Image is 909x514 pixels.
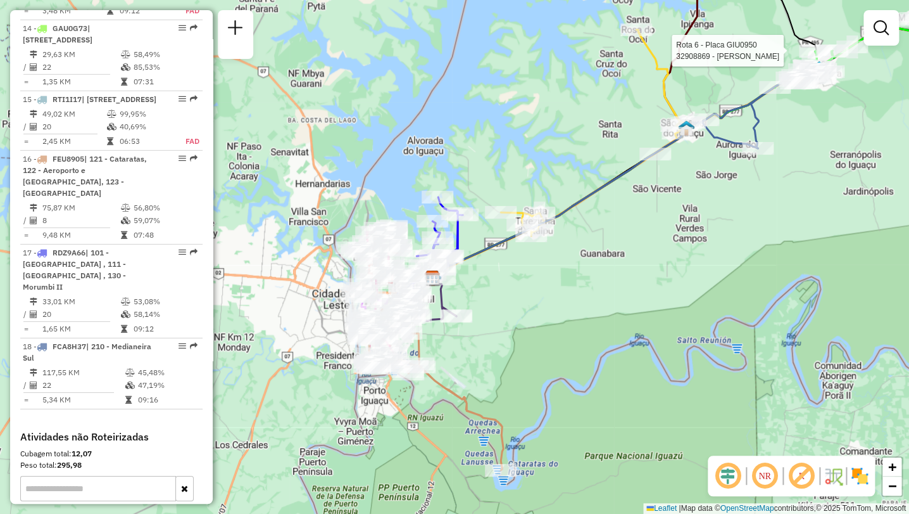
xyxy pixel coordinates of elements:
td: 53,08% [133,295,197,308]
strong: 12,07 [72,449,92,458]
div: Peso total: [20,459,203,471]
i: % de utilização da cubagem [121,217,130,224]
td: 06:53 [119,135,172,148]
i: % de utilização do peso [121,298,130,305]
i: Total de Atividades [30,382,37,389]
td: 1,35 KM [42,75,120,88]
span: RDZ9A66 [53,248,85,257]
td: / [23,214,29,227]
span: | [STREET_ADDRESS] [23,23,92,44]
i: Total de Atividades [30,217,37,224]
td: 22 [42,379,125,392]
td: 09:12 [133,323,197,335]
span: 17 - [23,248,126,292]
td: 20 [42,308,120,321]
span: | [679,504,680,513]
td: 56,80% [133,202,197,214]
td: 33,01 KM [42,295,120,308]
td: = [23,229,29,241]
td: / [23,120,29,133]
i: Distância Total [30,369,37,376]
td: 07:31 [133,75,197,88]
a: Zoom in [882,458,901,477]
span: GAU0G73 [53,23,87,33]
i: Tempo total em rota [125,396,132,404]
i: % de utilização do peso [121,204,130,212]
a: Exibir filtros [868,15,894,41]
td: 22 [42,61,120,74]
i: Tempo total em rota [121,325,127,333]
i: % de utilização da cubagem [121,63,130,71]
td: 47,19% [137,379,197,392]
span: 14 - [23,23,92,44]
img: Fluxo de ruas [823,466,843,486]
span: Ocultar deslocamento [713,461,743,491]
i: Distância Total [30,204,37,212]
a: Leaflet [646,504,677,513]
td: 117,55 KM [42,366,125,379]
i: Total de Atividades [30,123,37,131]
img: São Miguel [678,120,694,136]
i: % de utilização da cubagem [125,382,135,389]
td: 9,48 KM [42,229,120,241]
i: % de utilização da cubagem [121,311,130,318]
span: 16 - [23,154,147,198]
a: OpenStreetMap [720,504,774,513]
span: | [STREET_ADDRESS] [82,94,156,104]
td: 8 [42,214,120,227]
i: Tempo total em rota [121,78,127,86]
i: % de utilização do peso [125,369,135,376]
a: Zoom out [882,477,901,496]
span: 18 - [23,342,151,363]
em: Opções [179,95,186,103]
td: 29,63 KM [42,48,120,61]
span: FCA8H37 [53,342,86,351]
span: FEU8905 [53,154,84,164]
td: 09:16 [137,394,197,406]
em: Rota exportada [190,155,197,162]
div: Cubagem total: [20,448,203,459]
img: Exibir/Ocultar setores [849,466,870,486]
em: Rota exportada [190,24,197,32]
td: 75,87 KM [42,202,120,214]
i: % de utilização da cubagem [107,123,116,131]
td: 85,53% [133,61,197,74]
em: Opções [179,24,186,32]
span: | 210 - Medianeira Sul [23,342,151,363]
td: 59,07% [133,214,197,227]
span: Ocultar NR [749,461,780,491]
td: 49,02 KM [42,108,106,120]
td: 99,95% [119,108,172,120]
em: Rota exportada [190,95,197,103]
td: 1,65 KM [42,323,120,335]
span: | 101 - [GEOGRAPHIC_DATA] , 111 - [GEOGRAPHIC_DATA] , 130 - Morumbi II [23,248,126,292]
td: = [23,135,29,148]
td: = [23,4,29,17]
span: + [888,459,896,475]
span: RTI1I17 [53,94,82,104]
td: 45,48% [137,366,197,379]
h4: Atividades não Roteirizadas [20,431,203,443]
i: Distância Total [30,298,37,305]
div: Map data © contributors,© 2025 TomTom, Microsoft [643,503,909,514]
img: CDD Foz do Iguaçu [424,270,441,286]
em: Opções [179,342,186,350]
td: 5,34 KM [42,394,125,406]
i: % de utilização do peso [121,51,130,58]
td: 07:48 [133,229,197,241]
td: = [23,323,29,335]
td: / [23,379,29,392]
i: Tempo total em rota [121,231,127,239]
span: − [888,478,896,494]
td: 58,49% [133,48,197,61]
td: FAD [172,135,200,148]
i: Tempo total em rota [107,138,113,145]
td: 58,14% [133,308,197,321]
span: 15 - [23,94,156,104]
td: 09:12 [119,4,172,17]
i: Total de Atividades [30,63,37,71]
img: Medianeira [811,60,827,77]
em: Opções [179,155,186,162]
span: Exibir rótulo [786,461,817,491]
td: 3,48 KM [42,4,106,17]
